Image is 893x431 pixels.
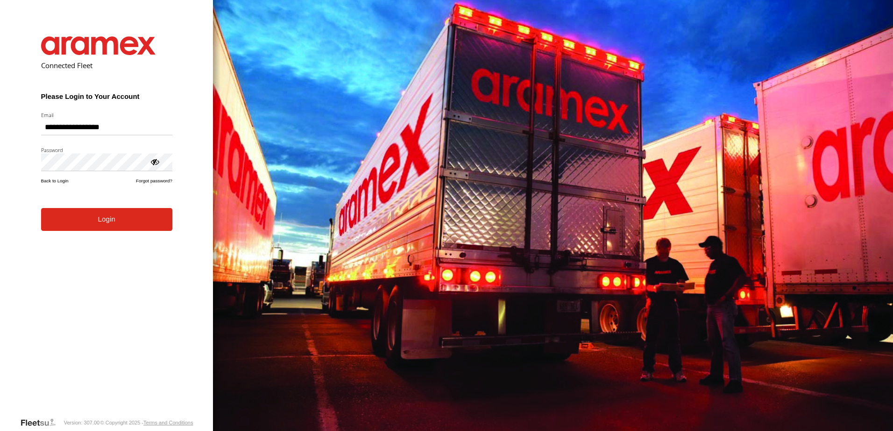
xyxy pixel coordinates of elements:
a: Visit our Website [20,418,63,427]
label: Password [41,146,172,153]
h3: Please Login to Your Account [41,92,172,100]
button: Login [41,208,172,231]
img: Aramex [41,36,156,55]
a: Back to Login [41,178,69,183]
div: © Copyright 2025 - [100,420,193,425]
h2: Connected Fleet [41,61,172,70]
a: Forgot password? [136,178,172,183]
div: Version: 307.00 [64,420,99,425]
a: Terms and Conditions [143,420,193,425]
label: Email [41,111,172,118]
